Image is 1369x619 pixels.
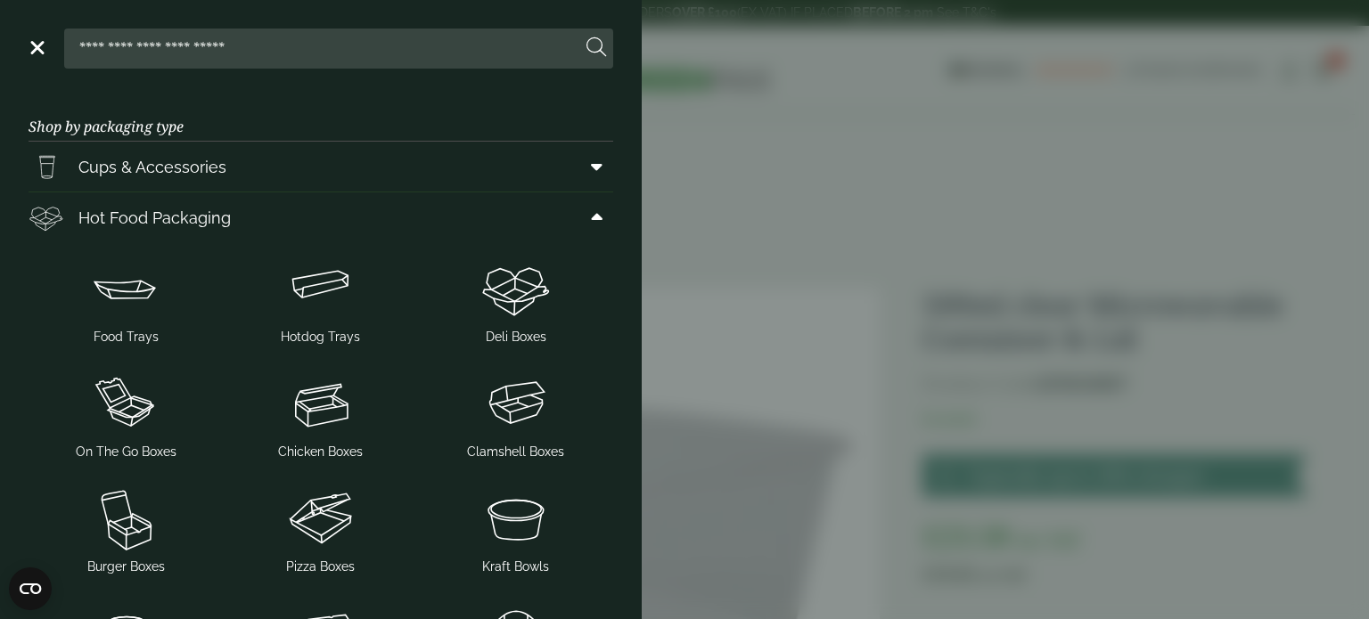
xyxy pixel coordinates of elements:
span: Chicken Boxes [278,443,363,461]
span: Hot Food Packaging [78,206,231,230]
img: Hotdog_tray.svg [231,253,412,324]
span: On The Go Boxes [76,443,176,461]
img: Food_tray.svg [36,253,217,324]
a: Food Trays [36,249,217,350]
a: Hotdog Trays [231,249,412,350]
span: Burger Boxes [87,558,165,576]
img: Burger_box.svg [36,483,217,554]
img: Pizza_boxes.svg [231,483,412,554]
h3: Shop by packaging type [29,90,613,142]
a: Clamshell Boxes [425,364,606,465]
img: SoupNsalad_bowls.svg [425,483,606,554]
a: Pizza Boxes [231,479,412,580]
img: Clamshell_box.svg [425,368,606,439]
a: Hot Food Packaging [29,192,613,242]
span: Kraft Bowls [482,558,549,576]
a: Deli Boxes [425,249,606,350]
img: Deli_box.svg [29,200,64,235]
span: Cups & Accessories [78,155,226,179]
span: Food Trays [94,328,159,346]
img: Chicken_box-1.svg [231,368,412,439]
a: Burger Boxes [36,479,217,580]
a: Chicken Boxes [231,364,412,465]
a: Kraft Bowls [425,479,606,580]
img: Deli_box.svg [425,253,606,324]
a: Cups & Accessories [29,142,613,191]
span: Clamshell Boxes [467,443,564,461]
span: Deli Boxes [486,328,546,346]
button: Open CMP widget [9,567,52,610]
a: On The Go Boxes [36,364,217,465]
img: PintNhalf_cup.svg [29,149,64,184]
span: Hotdog Trays [281,328,360,346]
span: Pizza Boxes [286,558,355,576]
img: OnTheGo_boxes.svg [36,368,217,439]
